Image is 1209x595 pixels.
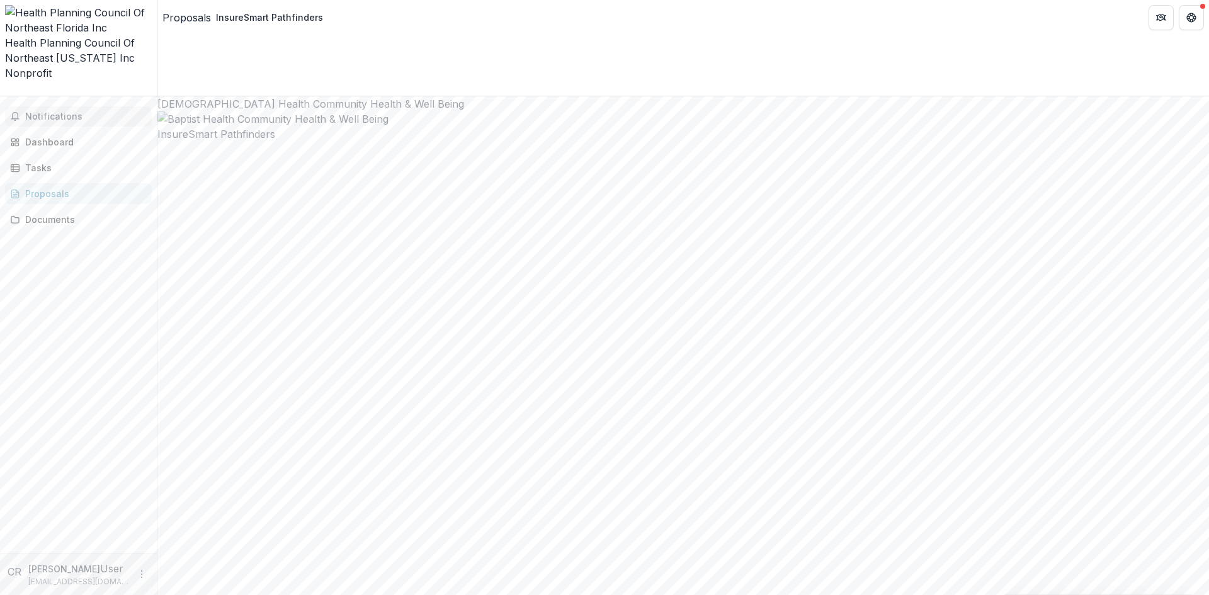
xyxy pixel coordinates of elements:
span: Nonprofit [5,67,52,79]
a: Documents [5,209,152,230]
div: Documents [25,213,142,226]
div: Health Planning Council Of Northeast [US_STATE] Inc [5,35,152,65]
button: More [134,567,149,582]
div: Charles Roy [8,564,23,579]
div: Proposals [25,187,142,200]
h2: InsureSmart Pathfinders [157,127,1209,142]
p: [PERSON_NAME] [28,562,100,575]
button: Partners [1149,5,1174,30]
span: Notifications [25,111,147,122]
button: Get Help [1179,5,1204,30]
img: Baptist Health Community Health & Well Being [157,111,1209,127]
div: InsureSmart Pathfinders [216,11,323,24]
a: Proposals [5,183,152,204]
p: User [100,561,123,576]
img: Health Planning Council Of Northeast Florida Inc [5,5,152,35]
div: Dashboard [25,135,142,149]
a: Dashboard [5,132,152,152]
div: Tasks [25,161,142,174]
a: Proposals [162,10,211,25]
a: Tasks [5,157,152,178]
div: [DEMOGRAPHIC_DATA] Health Community Health & Well Being [157,96,1209,111]
button: Notifications [5,106,152,127]
p: [EMAIL_ADDRESS][DOMAIN_NAME] [28,576,129,587]
nav: breadcrumb [162,8,328,26]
